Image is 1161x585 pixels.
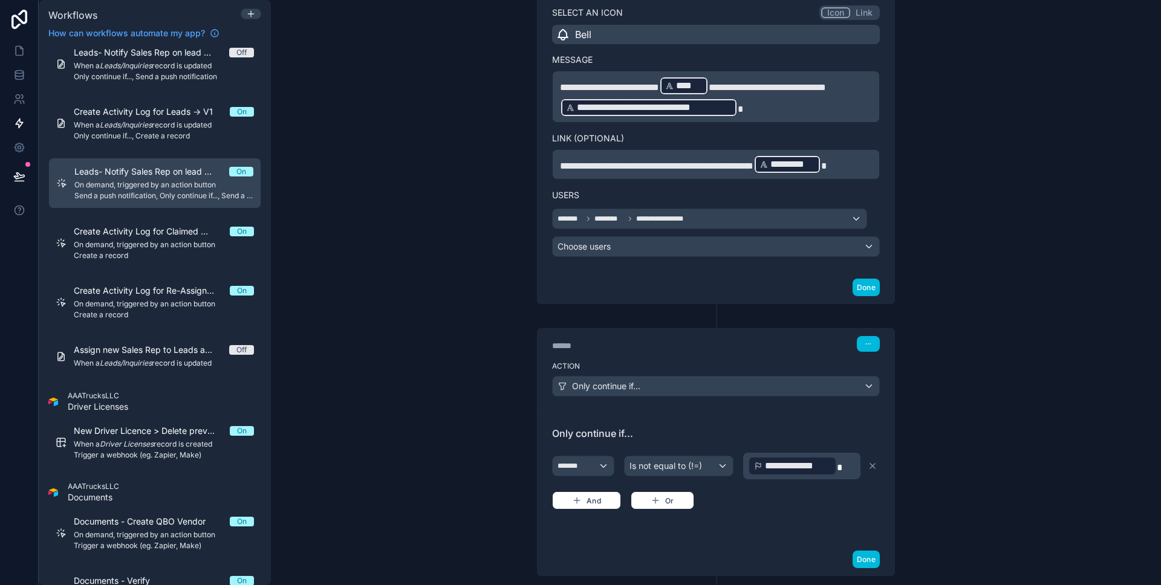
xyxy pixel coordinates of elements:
[853,551,880,568] button: Done
[552,361,880,371] label: Action
[853,279,880,296] button: Done
[552,491,621,509] button: And
[552,376,880,396] button: Only continue if...
[572,380,640,392] span: Only continue if...
[629,460,702,472] span: Is not equal to (!=)
[631,491,694,509] button: Or
[624,456,734,476] button: Is not equal to (!=)
[48,27,205,39] span: How can workflows automate my app?
[552,54,880,66] label: Message
[821,7,850,18] button: Icon
[552,236,880,257] button: Choose users
[850,7,878,18] button: Link
[44,27,224,39] a: How can workflows automate my app?
[552,426,880,441] span: Only continue if...
[553,237,879,256] div: Choose users
[552,7,623,19] label: Select an icon
[48,9,97,21] span: Workflows
[552,132,880,144] label: Link (optional)
[575,27,591,42] span: Bell
[552,189,880,201] label: Users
